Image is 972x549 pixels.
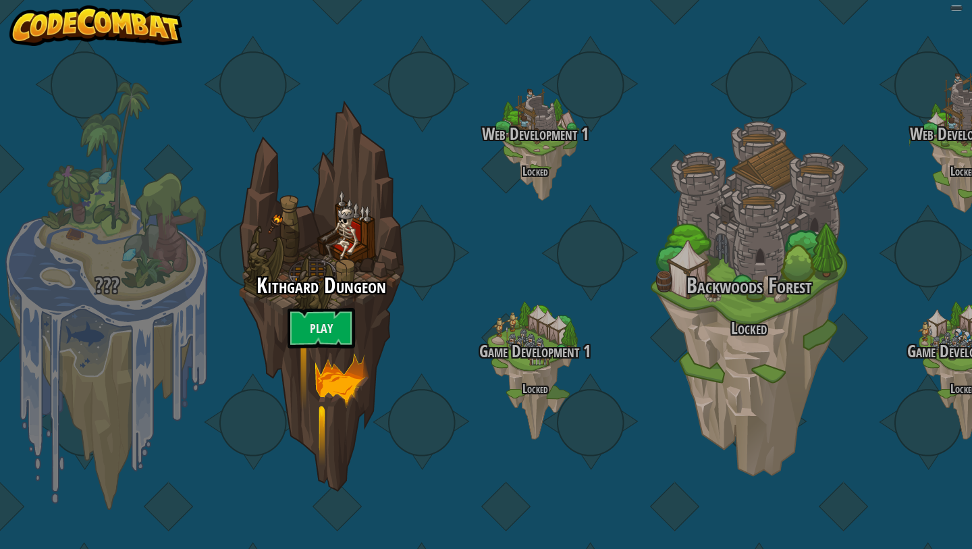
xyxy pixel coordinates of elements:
[256,271,386,300] span: Kithgard Dungeon
[9,5,182,46] img: CodeCombat - Learn how to code by playing a game
[482,122,589,145] span: Web Development 1
[428,382,642,395] h4: Locked
[686,271,812,300] span: Backwoods Forest
[642,319,856,338] h3: Locked
[479,340,591,363] span: Game Development 1
[288,308,355,348] a: Play
[428,165,642,178] h4: Locked
[950,5,963,11] button: Adjust volume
